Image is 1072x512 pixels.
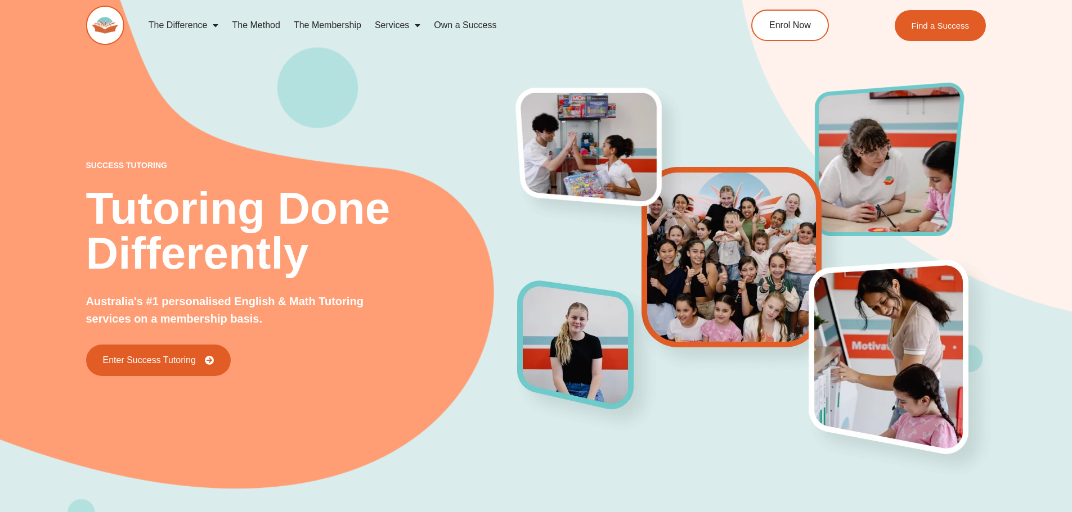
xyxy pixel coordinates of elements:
a: The Difference [142,12,226,38]
a: The Method [225,12,286,38]
a: Own a Success [427,12,503,38]
a: Services [368,12,427,38]
a: Enrol Now [751,10,829,41]
span: Find a Success [912,21,970,30]
a: The Membership [287,12,368,38]
p: Australia's #1 personalised English & Math Tutoring services on a membership basis. [86,293,402,328]
a: Find a Success [895,10,986,41]
span: Enrol Now [769,21,811,30]
a: Enter Success Tutoring [86,345,231,376]
span: Enter Success Tutoring [103,356,196,365]
h2: Tutoring Done Differently [86,186,518,276]
p: success tutoring [86,161,518,169]
nav: Menu [142,12,700,38]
